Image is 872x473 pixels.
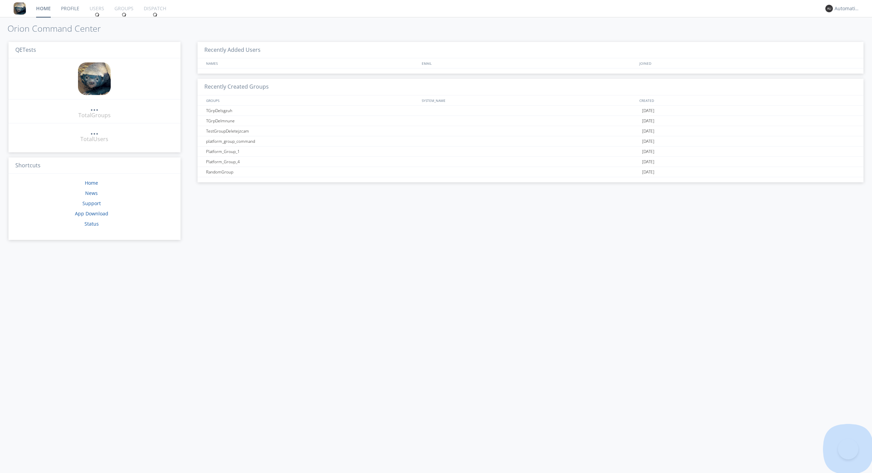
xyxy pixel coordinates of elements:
[204,58,418,68] div: NAMES
[204,147,421,156] div: Platform_Group_1
[95,12,99,17] img: spin.svg
[420,58,638,68] div: EMAIL
[835,5,860,12] div: Automation+0004
[84,220,99,227] a: Status
[198,42,863,59] h3: Recently Added Users
[198,147,863,157] a: Platform_Group_1[DATE]
[78,62,111,95] img: 8ff700cf5bab4eb8a436322861af2272
[204,95,418,105] div: GROUPS
[642,106,654,116] span: [DATE]
[90,127,98,134] div: ...
[642,136,654,147] span: [DATE]
[204,126,421,136] div: TestGroupDeletejzcam
[14,2,26,15] img: 8ff700cf5bab4eb8a436322861af2272
[9,157,181,174] h3: Shortcuts
[204,136,421,146] div: platform_group_command
[198,106,863,116] a: TGrpDelsgzuh[DATE]
[638,95,857,105] div: CREATED
[642,167,654,177] span: [DATE]
[80,135,108,143] div: Total Users
[642,126,654,136] span: [DATE]
[642,157,654,167] span: [DATE]
[198,136,863,147] a: platform_group_command[DATE]
[90,104,98,111] a: ...
[198,79,863,95] h3: Recently Created Groups
[642,147,654,157] span: [DATE]
[90,127,98,135] a: ...
[15,46,36,54] span: QETests
[825,5,833,12] img: 373638.png
[638,58,857,68] div: JOINED
[153,12,157,17] img: spin.svg
[122,12,126,17] img: spin.svg
[838,439,858,459] iframe: Toggle Customer Support
[82,200,101,207] a: Support
[198,167,863,177] a: RandomGroup[DATE]
[204,116,421,126] div: TGrpDelmnune
[75,210,108,217] a: App Download
[204,106,421,116] div: TGrpDelsgzuh
[90,104,98,110] div: ...
[85,180,98,186] a: Home
[204,157,421,167] div: Platform_Group_4
[198,157,863,167] a: Platform_Group_4[DATE]
[204,167,421,177] div: RandomGroup
[420,95,638,105] div: SYSTEM_NAME
[198,116,863,126] a: TGrpDelmnune[DATE]
[85,190,98,196] a: News
[198,126,863,136] a: TestGroupDeletejzcam[DATE]
[642,116,654,126] span: [DATE]
[78,111,111,119] div: Total Groups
